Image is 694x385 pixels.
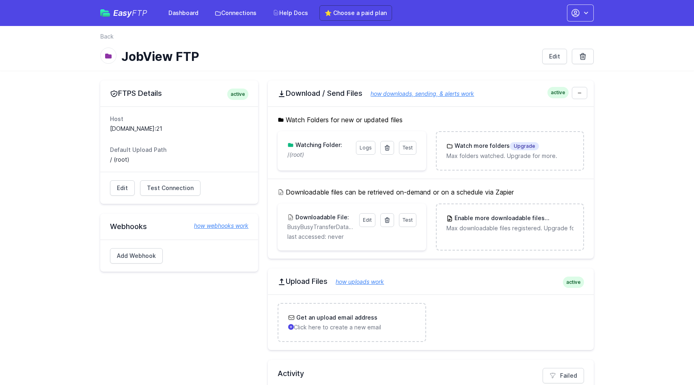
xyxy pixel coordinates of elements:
[113,9,147,17] span: Easy
[563,277,584,288] span: active
[547,87,569,98] span: active
[437,132,583,170] a: Watch more foldersUpgrade Max folders watched. Upgrade for more.
[294,141,342,149] h3: Watching Folder:
[110,146,248,154] dt: Default Upload Path
[403,217,413,223] span: Test
[100,32,114,41] a: Back
[278,89,584,98] h2: Download / Send Files
[545,214,574,223] span: Upgrade
[227,89,248,100] span: active
[453,214,573,223] h3: Enable more downloadable files
[278,304,425,341] a: Get an upload email address Click here to create a new email
[210,6,261,20] a: Connections
[278,368,584,379] h2: Activity
[110,248,163,264] a: Add Webhook
[278,277,584,286] h2: Upload Files
[278,187,584,197] h5: Downloadable files can be retrieved on-demand or on a schedule via Zapier
[110,125,248,133] dd: [DOMAIN_NAME]:21
[186,222,248,230] a: how webhooks work
[110,115,248,123] dt: Host
[359,213,375,227] a: Edit
[110,180,135,196] a: Edit
[140,180,200,196] a: Test Connection
[543,368,584,383] a: Failed
[542,49,567,64] a: Edit
[121,49,536,64] h1: JobView FTP
[446,152,573,160] p: Max folders watched. Upgrade for more.
[403,145,413,151] span: Test
[110,156,248,164] dd: / (root)
[453,142,539,150] h3: Watch more folders
[510,142,539,150] span: Upgrade
[268,6,313,20] a: Help Docs
[132,8,147,18] span: FTP
[110,222,248,231] h2: Webhooks
[399,213,416,227] a: Test
[294,213,349,221] h3: Downloadable File:
[100,9,110,17] img: easyftp_logo.png
[288,323,415,331] p: Click here to create a new email
[328,278,384,285] a: how uploads work
[319,5,392,21] a: ⭐ Choose a paid plan
[100,9,147,17] a: EasyFTP
[287,233,416,241] p: last accessed: never
[437,204,583,242] a: Enable more downloadable filesUpgrade Max downloadable files registered. Upgrade for more.
[362,90,474,97] a: how downloads, sending, & alerts work
[287,151,351,159] p: /
[164,6,203,20] a: Dashboard
[100,32,594,45] nav: Breadcrumb
[289,151,304,158] i: (root)
[278,115,584,125] h5: Watch Folders for new or updated files
[399,141,416,155] a: Test
[287,223,354,231] p: BusyBusyTransferData.xlsx
[446,224,573,232] p: Max downloadable files registered. Upgrade for more.
[356,141,375,155] a: Logs
[110,89,248,98] h2: FTPS Details
[147,184,194,192] span: Test Connection
[295,314,377,322] h3: Get an upload email address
